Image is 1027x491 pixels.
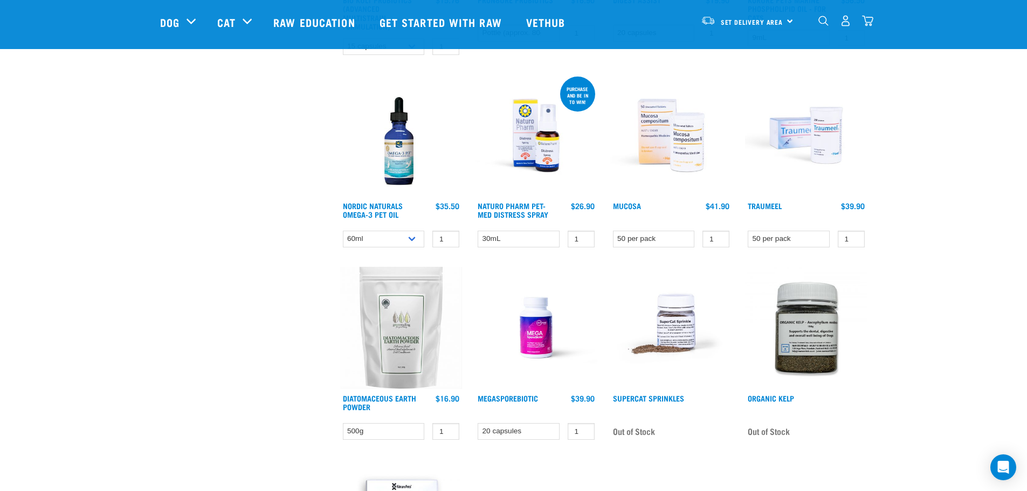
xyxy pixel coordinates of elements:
span: Out of Stock [748,423,790,439]
div: $39.90 [841,202,865,210]
div: $26.90 [571,202,595,210]
a: Organic Kelp [748,396,794,400]
input: 1 [568,231,595,247]
img: RE Product Shoot 2023 Nov8652 [610,74,733,197]
img: Raw Essentials Mega Spore Biotic Probiotic For Dogs [475,267,597,389]
a: Supercat Sprinkles [613,396,684,400]
input: 1 [432,231,459,247]
img: van-moving.png [701,16,715,25]
img: user.png [840,15,851,26]
img: RE Product Shoot 2023 Nov8644 [745,74,867,197]
input: 1 [432,423,459,440]
a: Nordic Naturals Omega-3 Pet Oil [343,204,403,216]
div: Purchase and be in to win! [560,81,595,110]
div: $16.90 [436,394,459,403]
span: Set Delivery Area [721,20,783,24]
a: Dog [160,14,180,30]
a: Diatomaceous Earth Powder [343,396,416,409]
a: Naturo Pharm Pet-Med Distress Spray [478,204,548,216]
img: home-icon-1@2x.png [818,16,829,26]
img: RE Product Shoot 2023 Nov8635 [475,74,597,197]
a: Raw Education [263,1,368,44]
input: 1 [702,231,729,247]
img: home-icon@2x.png [862,15,873,26]
img: Bottle Of 60ml Omega3 For Pets [340,74,463,197]
a: MegaSporeBiotic [478,396,538,400]
div: $39.90 [571,394,595,403]
a: Mucosa [613,204,641,208]
input: 1 [838,231,865,247]
div: Open Intercom Messenger [990,454,1016,480]
img: Diatomaceous earth [340,267,463,389]
input: 1 [568,423,595,440]
div: $35.50 [436,202,459,210]
div: $41.90 [706,202,729,210]
a: Traumeel [748,204,782,208]
a: Vethub [515,1,579,44]
a: Get started with Raw [369,1,515,44]
img: 10870 [745,267,867,389]
a: Cat [217,14,236,30]
span: Out of Stock [613,423,655,439]
img: Plastic Container of SuperCat Sprinkles With Product Shown Outside Of The Bottle [610,267,733,389]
